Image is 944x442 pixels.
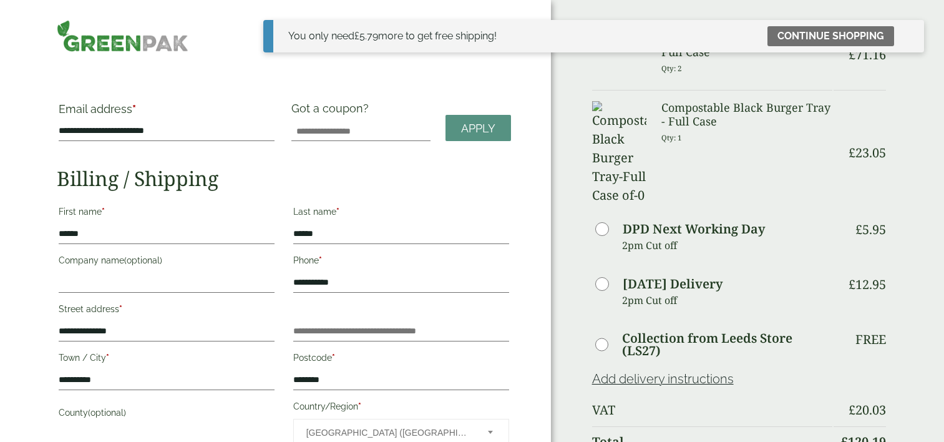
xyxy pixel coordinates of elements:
[358,401,361,411] abbr: required
[855,332,886,347] p: Free
[445,115,511,142] a: Apply
[119,304,122,314] abbr: required
[849,401,855,418] span: £
[106,353,109,363] abbr: required
[661,101,832,128] h3: Compostable Black Burger Tray - Full Case
[59,349,275,370] label: Town / City
[661,133,682,142] small: Qty: 1
[592,371,734,386] a: Add delivery instructions
[293,203,509,224] label: Last name
[592,101,646,205] img: Compostable Black Burger Tray-Full Case of-0
[849,276,855,293] span: £
[293,252,509,273] label: Phone
[354,30,378,42] span: 5.79
[622,236,833,255] p: 2pm Cut off
[622,291,833,310] p: 2pm Cut off
[57,20,188,52] img: GreenPak Supplies
[849,401,886,418] bdi: 20.03
[124,255,162,265] span: (optional)
[855,221,886,238] bdi: 5.95
[59,300,275,322] label: Street address
[592,395,833,425] th: VAT
[293,349,509,370] label: Postcode
[59,104,275,121] label: Email address
[59,203,275,224] label: First name
[849,144,855,161] span: £
[332,353,335,363] abbr: required
[319,255,322,265] abbr: required
[88,408,126,418] span: (optional)
[622,332,832,357] label: Collection from Leeds Store (LS27)
[293,398,509,419] label: Country/Region
[623,278,723,290] label: [DATE] Delivery
[291,102,374,121] label: Got a coupon?
[132,102,136,115] abbr: required
[849,144,886,161] bdi: 23.05
[623,223,765,235] label: DPD Next Working Day
[57,167,511,190] h2: Billing / Shipping
[461,122,495,135] span: Apply
[102,207,105,217] abbr: required
[59,404,275,425] label: County
[59,252,275,273] label: Company name
[849,276,886,293] bdi: 12.95
[288,29,497,44] div: You only need more to get free shipping!
[855,221,862,238] span: £
[661,64,682,73] small: Qty: 2
[354,30,359,42] span: £
[767,26,894,46] a: Continue shopping
[336,207,339,217] abbr: required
